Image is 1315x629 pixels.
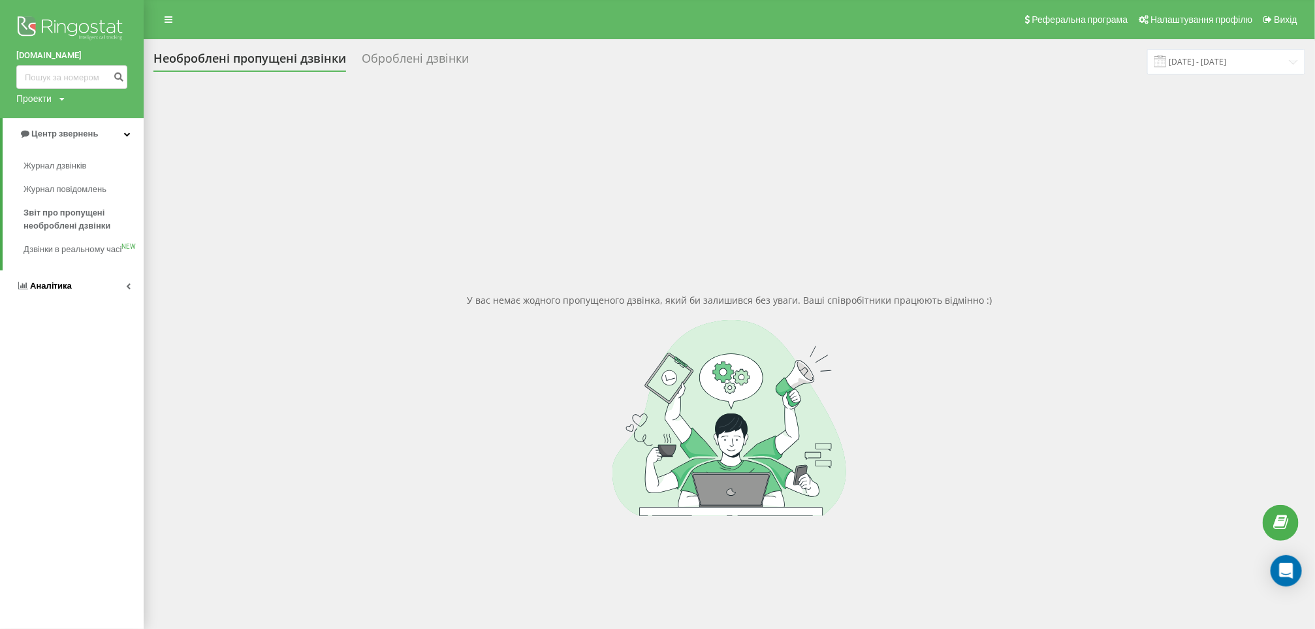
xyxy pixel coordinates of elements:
input: Пошук за номером [16,65,127,89]
a: Дзвінки в реальному часіNEW [24,238,144,261]
span: Центр звернень [31,129,98,138]
span: Журнал повідомлень [24,183,106,196]
span: Реферальна програма [1032,14,1128,25]
div: Проекти [16,92,52,105]
span: Журнал дзвінків [24,159,86,172]
a: Журнал повідомлень [24,178,144,201]
img: Ringostat logo [16,13,127,46]
span: Налаштування профілю [1150,14,1252,25]
span: Звіт про пропущені необроблені дзвінки [24,206,137,233]
a: Центр звернень [3,118,144,150]
span: Дзвінки в реальному часі [24,243,121,256]
span: Аналiтика [30,281,72,291]
a: Журнал дзвінків [24,154,144,178]
a: Звіт про пропущені необроблені дзвінки [24,201,144,238]
span: Вихід [1275,14,1297,25]
div: Оброблені дзвінки [362,52,469,72]
a: [DOMAIN_NAME] [16,49,127,62]
div: Open Intercom Messenger [1271,555,1302,587]
div: Необроблені пропущені дзвінки [153,52,346,72]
